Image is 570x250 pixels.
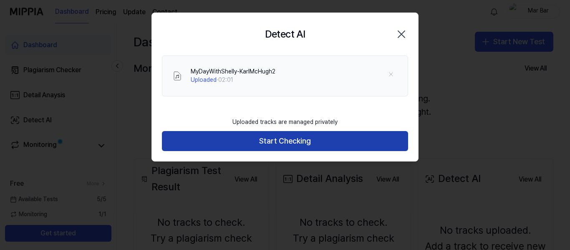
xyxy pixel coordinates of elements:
[172,71,182,81] img: File Select
[191,76,275,84] div: · 02:01
[162,131,408,151] button: Start Checking
[191,68,275,76] div: MyDayWithShelly-KarlMcHugh2
[191,76,217,83] span: Uploaded
[265,26,305,42] h2: Detect AI
[227,113,343,131] div: Uploaded tracks are managed privately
